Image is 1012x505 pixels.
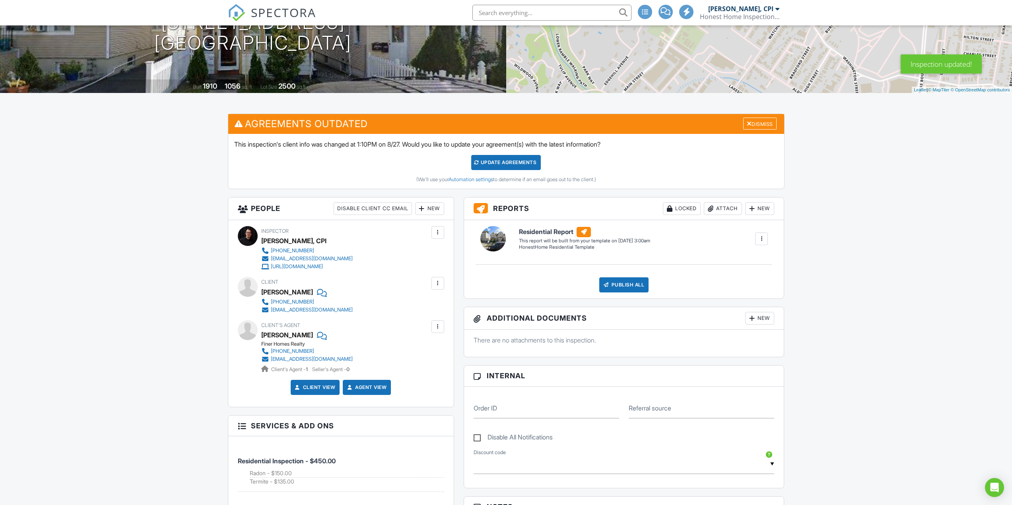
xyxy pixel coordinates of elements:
[951,87,1010,92] a: © OpenStreetMap contributors
[745,312,774,325] div: New
[261,306,353,314] a: [EMAIL_ADDRESS][DOMAIN_NAME]
[228,197,454,220] h3: People
[228,11,316,27] a: SPECTORA
[261,322,300,328] span: Client's Agent
[261,286,313,298] div: [PERSON_NAME]
[242,84,253,90] span: sq. ft.
[704,202,742,215] div: Attach
[471,155,541,170] div: Update Agreements
[271,248,314,254] div: [PHONE_NUMBER]
[154,12,352,54] h1: [STREET_ADDRESS] [GEOGRAPHIC_DATA]
[261,329,313,341] a: [PERSON_NAME]
[260,84,277,90] span: Lot Size
[228,416,454,436] h3: Services & Add ons
[271,356,353,362] div: [EMAIL_ADDRESS][DOMAIN_NAME]
[228,114,784,134] h3: Agreements Outdated
[334,202,412,215] div: Disable Client CC Email
[261,263,353,271] a: [URL][DOMAIN_NAME]
[271,307,353,313] div: [EMAIL_ADDRESS][DOMAIN_NAME]
[901,54,982,74] div: Inspection updated!
[261,279,278,285] span: Client
[234,176,778,183] div: (We'll use your to determine if an email goes out to the client.)
[271,263,323,270] div: [URL][DOMAIN_NAME]
[225,82,241,90] div: 1056
[474,433,553,443] label: Disable All Notifications
[928,87,950,92] a: © MapTiler
[261,228,289,234] span: Inspector
[663,202,701,215] div: Locked
[306,366,308,372] strong: 1
[228,4,245,21] img: The Best Home Inspection Software - Spectora
[519,227,650,237] h6: Residential Report
[346,383,387,391] a: Agent View
[193,84,202,90] span: Built
[250,478,444,486] li: Add on: Termite
[745,202,774,215] div: New
[261,235,326,247] div: [PERSON_NAME], CPI
[271,348,314,354] div: [PHONE_NUMBER]
[293,383,336,391] a: Client View
[203,82,217,90] div: 1910
[261,355,353,363] a: [EMAIL_ADDRESS][DOMAIN_NAME]
[914,87,927,92] a: Leaflet
[629,404,671,412] label: Referral source
[261,255,353,263] a: [EMAIL_ADDRESS][DOMAIN_NAME]
[261,298,353,306] a: [PHONE_NUMBER]
[464,366,784,386] h3: Internal
[261,341,359,347] div: Finer Homes Realty
[312,366,350,372] span: Seller's Agent -
[238,457,336,465] span: Residential Inspection - $450.00
[599,277,649,292] div: Publish All
[700,13,779,21] div: Honest Home Inspections NJ
[449,176,493,182] a: Automation settings
[346,366,350,372] strong: 0
[250,469,444,478] li: Add on: Radon
[519,244,650,251] div: HonestHome Residential Template
[278,82,295,90] div: 2500
[472,5,631,21] input: Search everything...
[743,118,777,130] div: Dismiss
[271,366,309,372] span: Client's Agent -
[708,5,773,13] div: [PERSON_NAME], CPI
[474,449,506,456] label: Discount code
[261,247,353,255] a: [PHONE_NUMBER]
[415,202,444,215] div: New
[464,307,784,330] h3: Additional Documents
[261,347,353,355] a: [PHONE_NUMBER]
[519,238,650,244] div: This report will be built from your template on [DATE] 3:00am
[912,87,1012,93] div: |
[464,197,784,220] h3: Reports
[228,134,784,189] div: This inspection's client info was changed at 1:10PM on 8/27. Would you like to update your agreem...
[985,478,1004,497] div: Open Intercom Messenger
[271,299,314,305] div: [PHONE_NUMBER]
[251,4,316,21] span: SPECTORA
[238,442,444,492] li: Service: Residential Inspection
[474,336,775,344] p: There are no attachments to this inspection.
[474,404,497,412] label: Order ID
[297,84,307,90] span: sq.ft.
[271,255,353,262] div: [EMAIL_ADDRESS][DOMAIN_NAME]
